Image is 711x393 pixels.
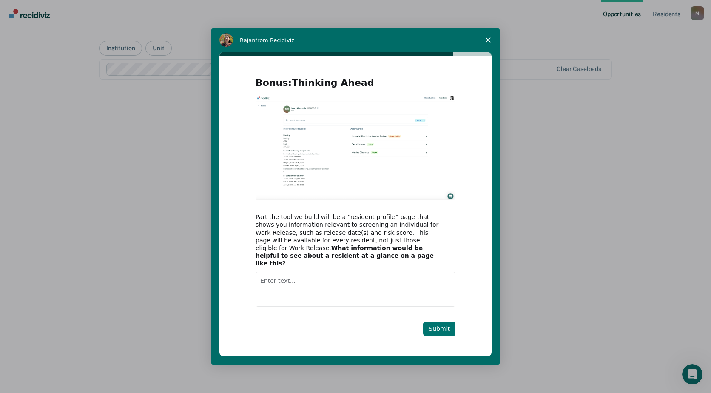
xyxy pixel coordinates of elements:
b: What information would be helpful to see about a resident at a glance on a page like this? [256,245,434,267]
h2: Bonus: [256,77,455,94]
b: Thinking Ahead [292,77,374,88]
div: Part the tool we build will be a “resident profile” page that shows you information relevant to s... [256,213,443,267]
img: Profile image for Rajan [219,33,233,47]
textarea: Enter text... [256,272,455,307]
span: from Recidiviz [256,37,295,43]
button: Submit [423,322,455,336]
span: Rajan [240,37,256,43]
span: Close survey [476,28,500,52]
